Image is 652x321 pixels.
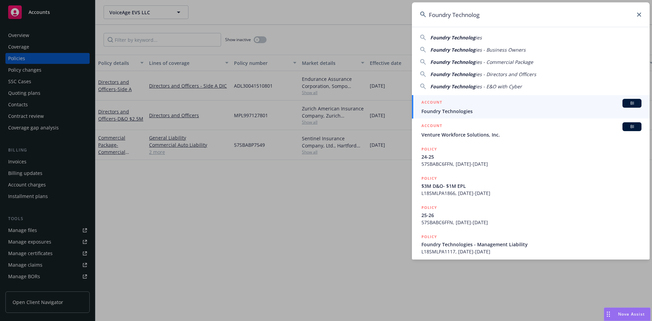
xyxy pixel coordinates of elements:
[430,83,475,90] span: Foundry Technolog
[475,34,482,41] span: ies
[475,71,536,77] span: ies - Directors and Officers
[421,108,641,115] span: Foundry Technologies
[604,308,613,321] div: Drag to move
[421,182,641,190] span: $3M D&O- $1M EPL
[421,233,437,240] h5: POLICY
[475,83,522,90] span: ies - E&O with Cyber
[412,95,650,119] a: ACCOUNTBIFoundry Technologies
[421,122,442,130] h5: ACCOUNT
[430,59,475,65] span: Foundry Technolog
[421,219,641,226] span: 57SBABC6FFN, [DATE]-[DATE]
[430,47,475,53] span: Foundry Technolog
[421,190,641,197] span: L18SMLPA1866, [DATE]-[DATE]
[412,119,650,142] a: ACCOUNTBIVenture Workforce Solutions, Inc.
[430,71,475,77] span: Foundry Technolog
[475,59,533,65] span: ies - Commercial Package
[604,307,651,321] button: Nova Assist
[421,99,442,107] h5: ACCOUNT
[421,153,641,160] span: 24-25
[421,160,641,167] span: 57SBABC6FFN, [DATE]-[DATE]
[412,230,650,259] a: POLICYFoundry Technologies - Management LiabilityL18SMLPA1117, [DATE]-[DATE]
[421,248,641,255] span: L18SMLPA1117, [DATE]-[DATE]
[625,100,639,106] span: BI
[421,146,437,153] h5: POLICY
[412,200,650,230] a: POLICY25-2657SBABC6FFN, [DATE]-[DATE]
[430,34,475,41] span: Foundry Technolog
[421,204,437,211] h5: POLICY
[412,171,650,200] a: POLICY$3M D&O- $1M EPLL18SMLPA1866, [DATE]-[DATE]
[421,241,641,248] span: Foundry Technologies - Management Liability
[421,175,437,182] h5: POLICY
[618,311,645,317] span: Nova Assist
[412,142,650,171] a: POLICY24-2557SBABC6FFN, [DATE]-[DATE]
[421,131,641,138] span: Venture Workforce Solutions, Inc.
[625,124,639,130] span: BI
[412,2,650,27] input: Search...
[475,47,526,53] span: ies - Business Owners
[421,212,641,219] span: 25-26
